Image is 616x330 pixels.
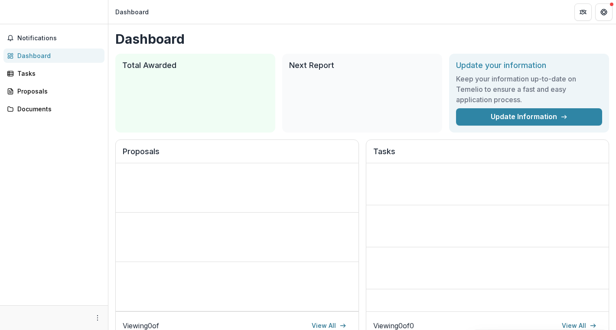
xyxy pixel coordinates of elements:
[456,74,602,105] h3: Keep your information up-to-date on Temelio to ensure a fast and easy application process.
[3,66,104,81] a: Tasks
[456,108,602,126] a: Update Information
[17,35,101,42] span: Notifications
[17,87,98,96] div: Proposals
[17,51,98,60] div: Dashboard
[3,31,104,45] button: Notifications
[3,84,104,98] a: Proposals
[112,6,152,18] nav: breadcrumb
[115,7,149,16] div: Dashboard
[456,61,602,70] h2: Update your information
[92,313,103,323] button: More
[289,61,435,70] h2: Next Report
[17,104,98,113] div: Documents
[17,69,98,78] div: Tasks
[373,147,602,163] h2: Tasks
[115,31,609,47] h1: Dashboard
[574,3,592,21] button: Partners
[3,49,104,63] a: Dashboard
[123,147,352,163] h2: Proposals
[595,3,613,21] button: Get Help
[3,102,104,116] a: Documents
[122,61,268,70] h2: Total Awarded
